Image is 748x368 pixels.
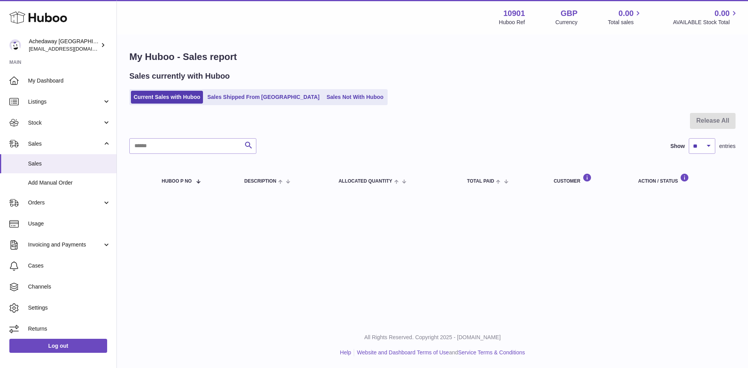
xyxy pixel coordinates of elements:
span: 0.00 [714,8,730,19]
h1: My Huboo - Sales report [129,51,736,63]
a: Sales Not With Huboo [324,91,386,104]
label: Show [670,143,685,150]
p: All Rights Reserved. Copyright 2025 - [DOMAIN_NAME] [123,334,742,341]
span: AVAILABLE Stock Total [673,19,739,26]
div: Huboo Ref [499,19,525,26]
span: Orders [28,199,102,206]
div: Action / Status [638,173,728,184]
a: Current Sales with Huboo [131,91,203,104]
span: Channels [28,283,111,291]
span: Cases [28,262,111,269]
span: My Dashboard [28,77,111,85]
span: Usage [28,220,111,227]
span: Description [244,179,276,184]
h2: Sales currently with Huboo [129,71,230,81]
div: Achedaway [GEOGRAPHIC_DATA] [29,38,99,53]
span: entries [719,143,736,150]
span: Returns [28,325,111,333]
a: Log out [9,339,107,353]
span: Stock [28,119,102,127]
a: Website and Dashboard Terms of Use [357,349,449,356]
li: and [354,349,525,356]
span: 0.00 [619,8,634,19]
a: 0.00 AVAILABLE Stock Total [673,8,739,26]
span: Total paid [467,179,494,184]
span: Invoicing and Payments [28,241,102,248]
div: Currency [556,19,578,26]
span: Huboo P no [162,179,192,184]
span: ALLOCATED Quantity [339,179,392,184]
a: 0.00 Total sales [608,8,642,26]
div: Customer [554,173,623,184]
a: Help [340,349,351,356]
span: Listings [28,98,102,106]
a: Service Terms & Conditions [458,349,525,356]
span: Sales [28,160,111,167]
span: [EMAIL_ADDRESS][DOMAIN_NAME] [29,46,115,52]
strong: 10901 [503,8,525,19]
span: Add Manual Order [28,179,111,187]
strong: GBP [561,8,577,19]
img: admin@newpb.co.uk [9,39,21,51]
span: Sales [28,140,102,148]
span: Total sales [608,19,642,26]
a: Sales Shipped From [GEOGRAPHIC_DATA] [205,91,322,104]
span: Settings [28,304,111,312]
